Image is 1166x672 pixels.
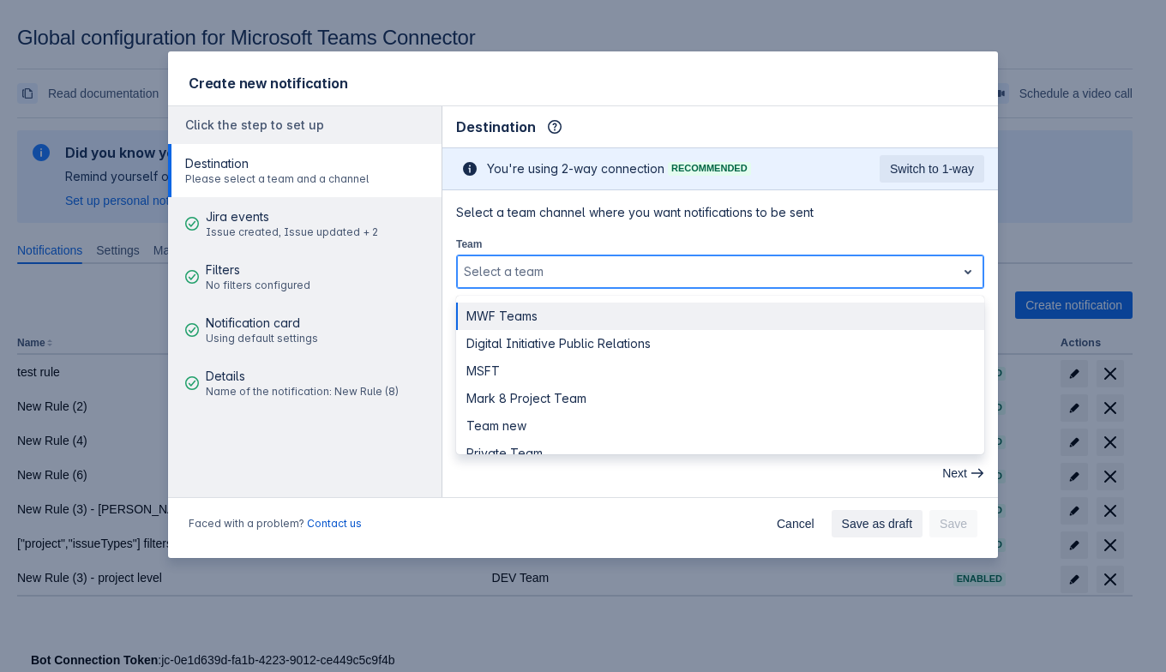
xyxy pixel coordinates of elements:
[940,510,967,537] span: Save
[456,357,984,385] div: MSFT
[668,164,751,173] span: Recommended
[206,385,399,399] span: Name of the notification: New Rule (8)
[189,75,347,92] span: Create new notification
[456,330,984,357] div: Digital Initiative Public Relations
[185,172,369,186] span: Please select a team and a channel
[185,323,199,337] span: good
[189,517,362,531] span: Faced with a problem?
[185,217,199,231] span: good
[206,279,310,292] span: No filters configured
[456,303,984,330] div: MWF Teams
[185,376,199,390] span: good
[832,510,923,537] button: Save as draft
[456,204,984,221] span: Select a team channel where you want notifications to be sent
[206,261,310,279] span: Filters
[766,510,825,537] button: Cancel
[842,510,913,537] span: Save as draft
[456,440,984,467] div: Private Team
[185,117,324,132] span: Click the step to set up
[206,315,318,332] span: Notification card
[185,155,369,172] span: Destination
[932,459,991,487] button: Next
[958,261,978,282] span: open
[929,510,977,537] button: Save
[456,117,536,137] span: Destination
[880,155,984,183] button: Switch to 1-way
[206,208,378,225] span: Jira events
[206,368,399,385] span: Details
[456,412,984,440] div: Team new
[456,385,984,412] div: Mark 8 Project Team
[942,459,967,487] span: Next
[206,332,318,345] span: Using default settings
[206,225,378,239] span: Issue created, Issue updated + 2
[890,155,974,183] span: Switch to 1-way
[456,237,482,251] label: Team
[487,160,664,177] span: You're using 2-way connection
[185,270,199,284] span: good
[777,510,814,537] span: Cancel
[307,517,362,530] a: Contact us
